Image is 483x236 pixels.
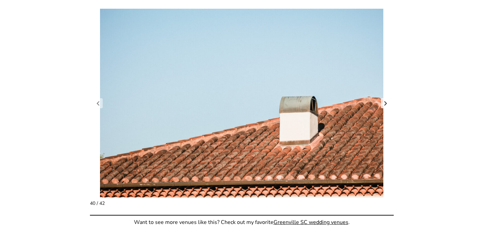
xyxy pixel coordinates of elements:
[93,98,103,108] a: Previous slide
[90,218,394,226] p: Want to see more venues like this? Check out my favorite .
[381,98,390,108] a: Next slide
[90,9,394,197] li: 40 / 42
[90,201,394,206] div: 40 / 42
[274,219,348,226] a: Greenville SC wedding venues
